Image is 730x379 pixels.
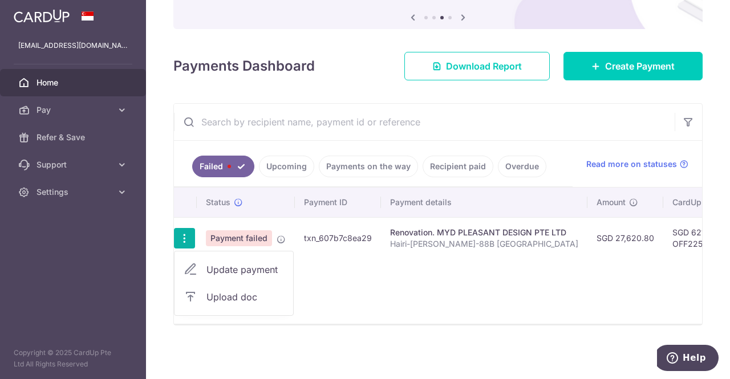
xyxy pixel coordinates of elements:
p: Hairi-[PERSON_NAME]-88B [GEOGRAPHIC_DATA] [390,238,578,250]
span: Payment failed [206,230,272,246]
a: Failed [192,156,254,177]
th: Payment ID [295,188,381,217]
span: Download Report [446,59,522,73]
th: Payment details [381,188,587,217]
p: [EMAIL_ADDRESS][DOMAIN_NAME] [18,40,128,51]
span: Pay [36,104,112,116]
input: Search by recipient name, payment id or reference [174,104,675,140]
img: CardUp [14,9,70,23]
span: Home [36,77,112,88]
td: txn_607b7c8ea29 [295,217,381,259]
div: Renovation. MYD PLEASANT DESIGN PTE LTD [390,227,578,238]
a: Overdue [498,156,546,177]
span: Refer & Save [36,132,112,143]
span: Amount [597,197,626,208]
span: Settings [36,186,112,198]
span: CardUp fee [672,197,716,208]
a: Create Payment [563,52,703,80]
td: SGD 27,620.80 [587,217,663,259]
a: Read more on statuses [586,158,688,170]
span: Status [206,197,230,208]
a: Payments on the way [319,156,418,177]
span: Support [36,159,112,170]
span: Read more on statuses [586,158,677,170]
h4: Payments Dashboard [173,56,315,76]
a: Recipient paid [423,156,493,177]
a: Upcoming [259,156,314,177]
span: Create Payment [605,59,675,73]
iframe: Opens a widget where you can find more information [657,345,719,373]
a: Download Report [404,52,550,80]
